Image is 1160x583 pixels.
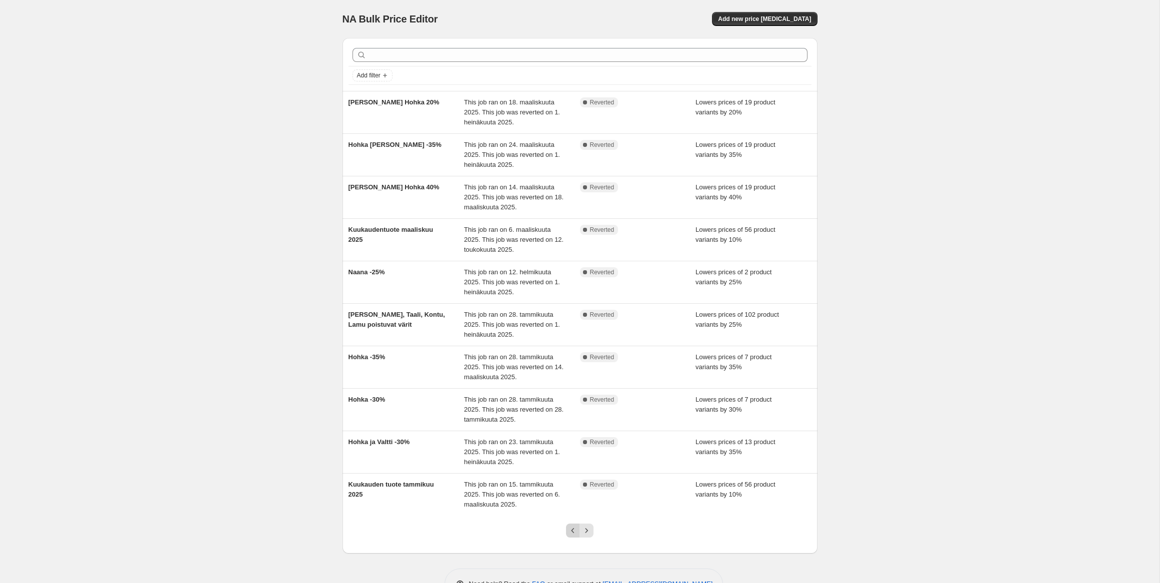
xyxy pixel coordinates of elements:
span: Hohka ja Valtti -30% [348,438,410,446]
span: Lowers prices of 19 product variants by 35% [695,141,775,158]
button: Add new price [MEDICAL_DATA] [712,12,817,26]
span: Lowers prices of 7 product variants by 30% [695,396,771,413]
span: This job ran on 28. tammikuuta 2025. This job was reverted on 28. tammikuuta 2025. [464,396,563,423]
span: Hohka -30% [348,396,385,403]
span: This job ran on 23. tammikuuta 2025. This job was reverted on 1. heinäkuuta 2025. [464,438,560,466]
span: Lowers prices of 2 product variants by 25% [695,268,771,286]
span: This job ran on 12. helmikuuta 2025. This job was reverted on 1. heinäkuuta 2025. [464,268,560,296]
span: This job ran on 18. maaliskuuta 2025. This job was reverted on 1. heinäkuuta 2025. [464,98,560,126]
span: Reverted [590,141,614,149]
span: [PERSON_NAME] Hohka 40% [348,183,439,191]
span: Add filter [357,71,380,79]
span: Lowers prices of 56 product variants by 10% [695,226,775,243]
span: [PERSON_NAME] Hohka 20% [348,98,439,106]
span: Lowers prices of 7 product variants by 35% [695,353,771,371]
button: Next [579,524,593,538]
span: Reverted [590,438,614,446]
button: Previous [566,524,580,538]
span: This job ran on 24. maaliskuuta 2025. This job was reverted on 1. heinäkuuta 2025. [464,141,560,168]
span: Add new price [MEDICAL_DATA] [718,15,811,23]
span: Reverted [590,396,614,404]
span: Hohka [PERSON_NAME] -35% [348,141,441,148]
span: [PERSON_NAME], Taali, Kontu, Lamu poistuvat värit [348,311,445,328]
span: Naana -25% [348,268,385,276]
nav: Pagination [566,524,593,538]
span: Lowers prices of 19 product variants by 40% [695,183,775,201]
span: Reverted [590,481,614,489]
span: Reverted [590,268,614,276]
span: Kuukauden tuote tammikuu 2025 [348,481,434,498]
span: Lowers prices of 13 product variants by 35% [695,438,775,456]
span: Lowers prices of 56 product variants by 10% [695,481,775,498]
span: Hohka -35% [348,353,385,361]
span: Reverted [590,98,614,106]
button: Add filter [352,69,392,81]
span: Lowers prices of 19 product variants by 20% [695,98,775,116]
span: Kuukaudentuote maaliskuu 2025 [348,226,433,243]
span: Lowers prices of 102 product variants by 25% [695,311,779,328]
span: This job ran on 28. tammikuuta 2025. This job was reverted on 14. maaliskuuta 2025. [464,353,563,381]
span: This job ran on 28. tammikuuta 2025. This job was reverted on 1. heinäkuuta 2025. [464,311,560,338]
span: This job ran on 15. tammikuuta 2025. This job was reverted on 6. maaliskuuta 2025. [464,481,560,508]
span: Reverted [590,353,614,361]
span: This job ran on 14. maaliskuuta 2025. This job was reverted on 18. maaliskuuta 2025. [464,183,563,211]
span: Reverted [590,311,614,319]
span: This job ran on 6. maaliskuuta 2025. This job was reverted on 12. toukokuuta 2025. [464,226,563,253]
span: NA Bulk Price Editor [342,13,438,24]
span: Reverted [590,183,614,191]
span: Reverted [590,226,614,234]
